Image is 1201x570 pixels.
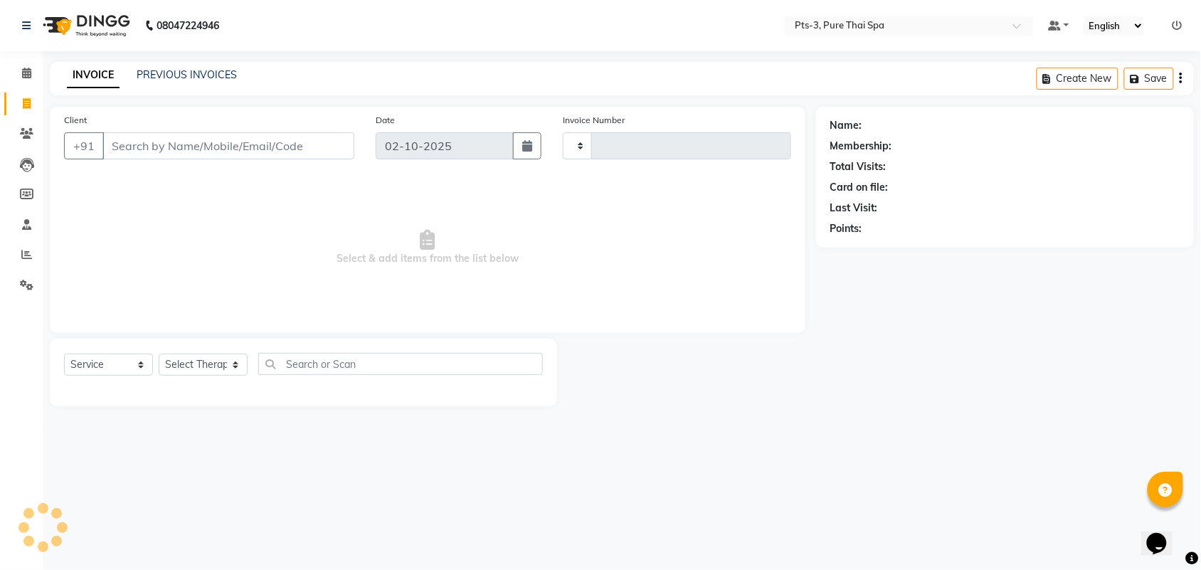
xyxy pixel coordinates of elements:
[137,68,237,81] a: PREVIOUS INVOICES
[830,201,878,216] div: Last Visit:
[157,6,219,46] b: 08047224946
[376,114,395,127] label: Date
[830,118,862,133] div: Name:
[36,6,134,46] img: logo
[64,114,87,127] label: Client
[830,180,889,195] div: Card on file:
[1037,68,1118,90] button: Create New
[258,353,543,375] input: Search or Scan
[563,114,625,127] label: Invoice Number
[64,132,104,159] button: +91
[830,221,862,236] div: Points:
[1124,68,1174,90] button: Save
[67,63,120,88] a: INVOICE
[1141,513,1187,556] iframe: chat widget
[830,139,892,154] div: Membership:
[102,132,354,159] input: Search by Name/Mobile/Email/Code
[830,159,887,174] div: Total Visits:
[64,176,791,319] span: Select & add items from the list below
